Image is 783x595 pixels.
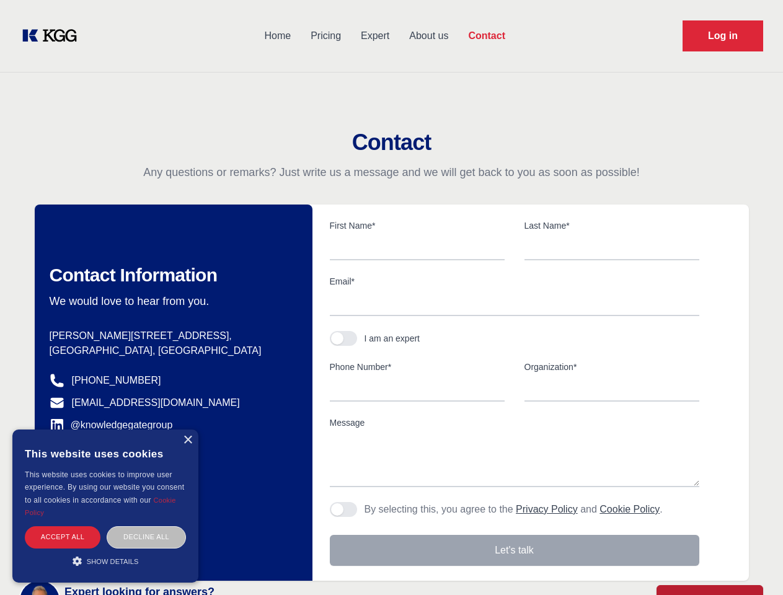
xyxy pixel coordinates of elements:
a: [PHONE_NUMBER] [72,373,161,388]
a: About us [399,20,458,52]
p: [PERSON_NAME][STREET_ADDRESS], [50,328,293,343]
a: Privacy Policy [516,504,578,514]
div: Accept all [25,526,100,548]
div: Close [183,436,192,445]
iframe: Chat Widget [721,535,783,595]
div: I am an expert [365,332,420,345]
a: Pricing [301,20,351,52]
div: This website uses cookies [25,439,186,469]
p: We would love to hear from you. [50,294,293,309]
span: Show details [87,558,139,565]
button: Let's talk [330,535,699,566]
label: Email* [330,275,699,288]
a: Contact [458,20,515,52]
label: Phone Number* [330,361,505,373]
div: Show details [25,555,186,567]
p: By selecting this, you agree to the and . [365,502,663,517]
label: Message [330,416,699,429]
label: Last Name* [524,219,699,232]
a: Request Demo [683,20,763,51]
label: First Name* [330,219,505,232]
div: Decline all [107,526,186,548]
a: Home [254,20,301,52]
h2: Contact Information [50,264,293,286]
a: KOL Knowledge Platform: Talk to Key External Experts (KEE) [20,26,87,46]
label: Organization* [524,361,699,373]
a: Cookie Policy [25,496,176,516]
p: Any questions or remarks? Just write us a message and we will get back to you as soon as possible! [15,165,768,180]
a: Expert [351,20,399,52]
a: [EMAIL_ADDRESS][DOMAIN_NAME] [72,395,240,410]
span: This website uses cookies to improve user experience. By using our website you consent to all coo... [25,470,184,505]
a: @knowledgegategroup [50,418,173,433]
a: Cookie Policy [599,504,660,514]
p: [GEOGRAPHIC_DATA], [GEOGRAPHIC_DATA] [50,343,293,358]
h2: Contact [15,130,768,155]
